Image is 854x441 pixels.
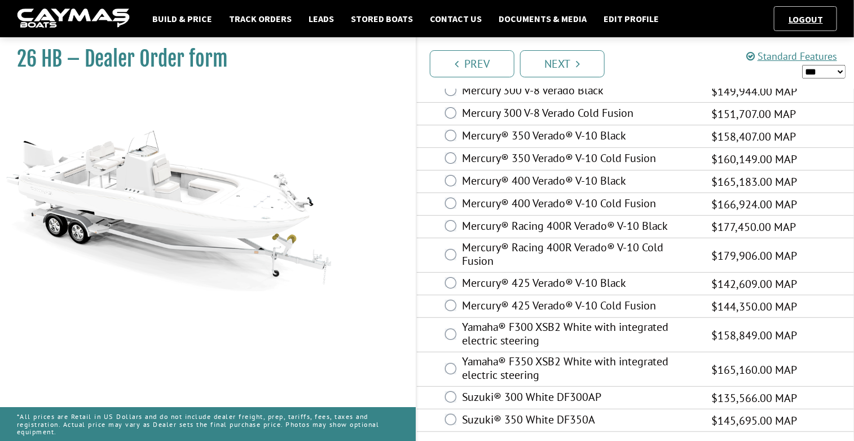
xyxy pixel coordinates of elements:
span: $177,450.00 MAP [711,219,796,235]
span: $149,944.00 MAP [711,83,797,100]
label: Mercury 300 V-8 Verado Cold Fusion [462,106,697,123]
span: $158,407.00 MAP [711,128,796,145]
span: $165,183.00 MAP [711,173,797,190]
label: Mercury® 400 Verado® V-10 Cold Fusion [462,197,697,213]
span: $160,149.00 MAP [711,151,797,168]
h1: 26 HB – Dealer Order form [17,46,388,72]
span: $151,707.00 MAP [711,106,796,123]
a: Documents & Media [493,11,592,26]
label: Mercury® 350 Verado® V-10 Cold Fusion [462,151,697,168]
a: Build & Price [147,11,218,26]
span: $158,849.00 MAP [711,327,797,344]
label: Mercury® Racing 400R Verado® V-10 Black [462,219,697,235]
label: Mercury® Racing 400R Verado® V-10 Cold Fusion [462,241,697,270]
label: Yamaha® F300 XSB2 White with integrated electric steering [462,320,697,350]
span: $145,695.00 MAP [711,412,797,429]
span: $144,350.00 MAP [711,298,797,315]
label: Yamaha® F350 XSB2 White with integrated electric steering [462,355,697,385]
span: $135,566.00 MAP [711,390,797,407]
a: Stored Boats [345,11,419,26]
p: *All prices are Retail in US Dollars and do not include dealer freight, prep, tariffs, fees, taxe... [17,407,399,441]
label: Suzuki® 350 White DF350A [462,413,697,429]
a: Prev [430,50,514,77]
a: Edit Profile [598,11,664,26]
span: $142,609.00 MAP [711,276,797,292]
label: Mercury® 425 Verado® V-10 Black [462,276,697,292]
label: Mercury® 350 Verado® V-10 Black [462,129,697,145]
a: Track Orders [223,11,297,26]
label: Mercury® 425 Verado® V-10 Cold Fusion [462,299,697,315]
label: Mercury® 400 Verado® V-10 Black [462,174,697,190]
img: caymas-dealer-connect-2ed40d3bc7270c1d8d7ffb4b79bf05adc795679939227970def78ec6f6c03838.gif [17,8,130,29]
a: Standard Features [746,50,837,63]
span: $179,906.00 MAP [711,247,797,264]
span: $166,924.00 MAP [711,196,797,213]
a: Contact Us [424,11,487,26]
label: Mercury 300 V-8 Verado Black [462,84,697,100]
a: Next [520,50,605,77]
span: $165,160.00 MAP [711,361,797,378]
ul: Pagination [427,49,854,77]
a: Leads [303,11,340,26]
a: Logout [783,14,829,25]
label: Suzuki® 300 White DF300AP [462,390,697,407]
